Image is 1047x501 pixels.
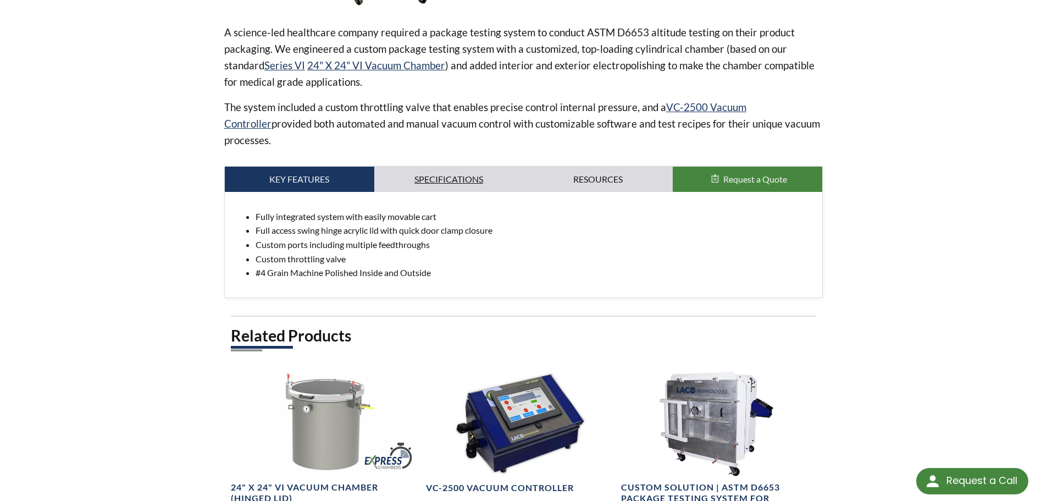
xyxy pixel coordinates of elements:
span: Request a Quote [723,174,787,184]
li: Fully integrated system with easily movable cart [256,210,814,224]
button: Request a Quote [673,167,822,192]
a: Key Features [225,167,374,192]
a: 24" X 24" VI Vacuum Chamber [307,59,445,71]
a: VC-2500 Vacuum Controller imageVC-2500 Vacuum Controller [426,370,614,494]
a: Specifications [374,167,524,192]
div: Request a Call [946,468,1017,493]
p: The system included a custom throttling valve that enables precise control internal pressure, and... [224,99,823,148]
div: Request a Call [916,468,1028,494]
li: #4 Grain Machine Polished Inside and Outside [256,266,814,280]
li: Custom throttling valve [256,252,814,266]
img: round button [924,472,941,490]
h4: VC-2500 Vacuum Controller [426,482,574,494]
li: Custom ports including multiple feedthroughs [256,238,814,252]
a: Series VI [264,59,305,71]
a: Resources [524,167,673,192]
h2: Related Products [231,326,817,346]
p: A science-led healthcare company required a package testing system to conduct ASTM D6653 altitude... [224,24,823,90]
li: Full access swing hinge acrylic lid with quick door clamp closure [256,223,814,238]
